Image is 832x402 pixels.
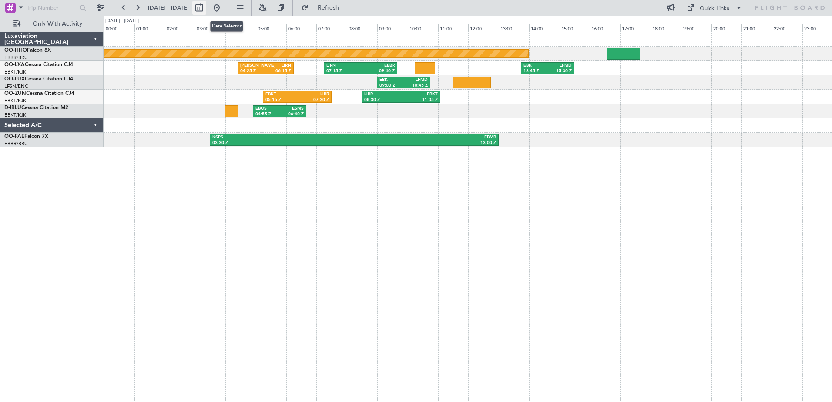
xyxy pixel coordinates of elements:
[4,77,73,82] a: OO-LUXCessna Citation CJ4
[279,106,303,112] div: ESMS
[4,134,24,139] span: OO-FAE
[27,1,77,14] input: Trip Number
[4,83,28,90] a: LFSN/ENC
[523,68,547,74] div: 13:45 Z
[10,17,94,31] button: Only With Activity
[4,91,26,96] span: OO-ZUN
[134,24,165,32] div: 01:00
[256,24,286,32] div: 05:00
[279,111,303,117] div: 06:40 Z
[499,24,529,32] div: 13:00
[326,68,361,74] div: 07:15 Z
[255,106,279,112] div: EBOS
[4,105,68,111] a: D-IBLUCessna Citation M2
[4,48,51,53] a: OO-HHOFalcon 8X
[711,24,742,32] div: 20:00
[210,21,243,32] div: Date Selector
[360,63,395,69] div: EBBR
[265,68,291,74] div: 06:15 Z
[265,91,297,97] div: EBKT
[297,91,329,97] div: LIBR
[468,24,499,32] div: 12:00
[408,24,438,32] div: 10:00
[681,24,711,32] div: 19:00
[265,63,291,69] div: LIRN
[4,77,25,82] span: OO-LUX
[297,97,329,103] div: 07:30 Z
[23,21,92,27] span: Only With Activity
[4,54,28,61] a: EBBR/BRU
[403,83,427,89] div: 10:45 Z
[286,24,317,32] div: 06:00
[651,24,681,32] div: 18:00
[354,140,496,146] div: 13:00 Z
[700,4,729,13] div: Quick Links
[360,68,395,74] div: 09:40 Z
[297,1,349,15] button: Refresh
[195,24,225,32] div: 03:00
[438,24,469,32] div: 11:00
[265,97,297,103] div: 05:15 Z
[4,112,26,118] a: EBKT/KJK
[326,63,361,69] div: LIRN
[364,97,401,103] div: 08:30 Z
[105,17,139,25] div: [DATE] - [DATE]
[4,62,73,67] a: OO-LXACessna Citation CJ4
[548,63,572,69] div: LFMD
[548,68,572,74] div: 15:30 Z
[4,141,28,147] a: EBBR/BRU
[529,24,560,32] div: 14:00
[741,24,772,32] div: 21:00
[772,24,802,32] div: 22:00
[523,63,547,69] div: EBKT
[4,62,25,67] span: OO-LXA
[212,140,354,146] div: 03:30 Z
[255,111,279,117] div: 04:55 Z
[240,68,265,74] div: 04:25 Z
[401,97,437,103] div: 11:05 Z
[4,105,21,111] span: D-IBLU
[165,24,195,32] div: 02:00
[354,134,496,141] div: EBMB
[403,77,427,83] div: LFMD
[377,24,408,32] div: 09:00
[379,77,403,83] div: EBKT
[4,97,26,104] a: EBKT/KJK
[4,69,26,75] a: EBKT/KJK
[364,91,401,97] div: LIBR
[379,83,403,89] div: 09:00 Z
[212,134,354,141] div: KSPS
[310,5,347,11] span: Refresh
[104,24,134,32] div: 00:00
[620,24,651,32] div: 17:00
[590,24,620,32] div: 16:00
[682,1,747,15] button: Quick Links
[347,24,377,32] div: 08:00
[560,24,590,32] div: 15:00
[148,4,189,12] span: [DATE] - [DATE]
[4,48,27,53] span: OO-HHO
[401,91,437,97] div: EBKT
[316,24,347,32] div: 07:00
[4,134,48,139] a: OO-FAEFalcon 7X
[240,63,265,69] div: [PERSON_NAME]
[4,91,74,96] a: OO-ZUNCessna Citation CJ4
